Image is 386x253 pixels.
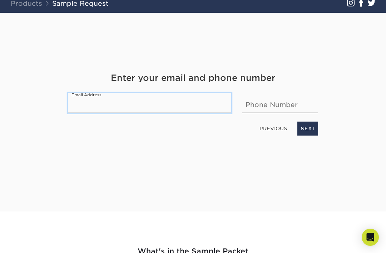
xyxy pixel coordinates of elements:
[68,72,318,84] h4: Enter your email and phone number
[362,229,379,246] div: Open Intercom Messenger
[257,122,290,134] a: PREVIOUS
[297,122,318,135] a: NEXT
[2,231,61,250] iframe: Google Customer Reviews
